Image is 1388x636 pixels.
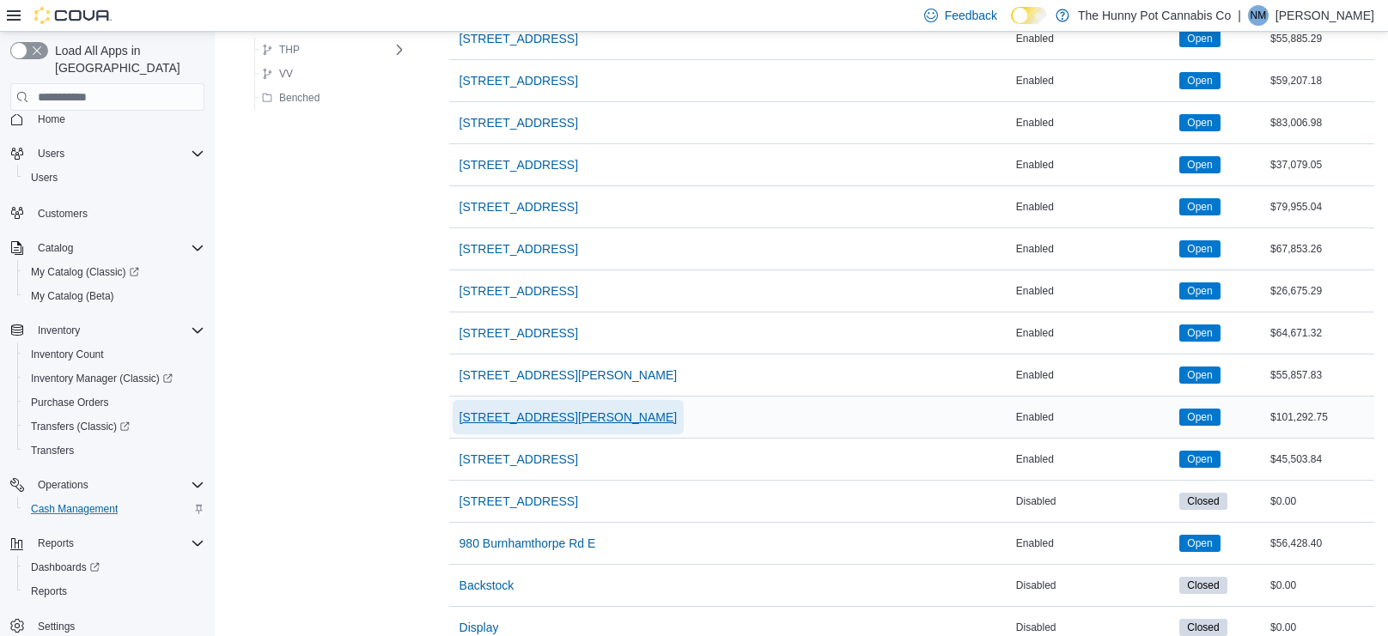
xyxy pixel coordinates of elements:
[31,289,114,303] span: My Catalog (Beta)
[1187,536,1212,551] span: Open
[460,409,678,426] span: [STREET_ADDRESS][PERSON_NAME]
[3,473,211,497] button: Operations
[34,7,112,24] img: Cova
[1187,157,1212,173] span: Open
[1187,409,1212,425] span: Open
[24,344,204,365] span: Inventory Count
[17,166,211,190] button: Users
[24,344,111,365] a: Inventory Count
[1267,239,1374,259] div: $67,853.26
[1179,535,1220,552] span: Open
[31,143,204,164] span: Users
[31,533,204,554] span: Reports
[48,42,204,76] span: Load All Apps in [GEOGRAPHIC_DATA]
[31,348,104,361] span: Inventory Count
[1238,5,1241,26] p: |
[31,533,81,554] button: Reports
[3,531,211,555] button: Reports
[24,416,137,437] a: Transfers (Classic)
[1187,578,1219,593] span: Closed
[1187,31,1212,46] span: Open
[31,320,204,341] span: Inventory
[31,238,204,258] span: Catalog
[1187,115,1212,130] span: Open
[24,167,64,188] a: Users
[1187,494,1219,509] span: Closed
[255,64,300,84] button: VV
[17,497,211,521] button: Cash Management
[453,400,685,434] button: [STREET_ADDRESS][PERSON_NAME]
[31,444,74,457] span: Transfers
[1275,5,1374,26] p: [PERSON_NAME]
[3,200,211,225] button: Customers
[1013,28,1177,49] div: Enabled
[1267,533,1374,554] div: $56,428.40
[38,620,75,633] span: Settings
[453,568,521,603] button: Backstock
[1013,407,1177,427] div: Enabled
[1187,620,1219,635] span: Closed
[279,91,320,105] span: Benched
[460,324,578,342] span: [STREET_ADDRESS]
[945,7,997,24] span: Feedback
[1179,156,1220,173] span: Open
[24,499,204,519] span: Cash Management
[31,108,204,130] span: Home
[24,557,204,578] span: Dashboards
[1187,283,1212,299] span: Open
[38,324,80,337] span: Inventory
[460,198,578,215] span: [STREET_ADDRESS]
[460,30,578,47] span: [STREET_ADDRESS]
[17,439,211,463] button: Transfers
[38,241,73,255] span: Catalog
[1267,575,1374,596] div: $0.00
[31,203,94,224] a: Customers
[31,238,80,258] button: Catalog
[460,619,499,636] span: Display
[1013,197,1177,217] div: Enabled
[38,478,88,492] span: Operations
[1179,577,1227,594] span: Closed
[1013,281,1177,301] div: Enabled
[1187,199,1212,215] span: Open
[460,535,596,552] span: 980 Burnhamthorpe Rd E
[1187,325,1212,341] span: Open
[38,112,65,126] span: Home
[1187,73,1212,88] span: Open
[3,106,211,131] button: Home
[460,240,578,257] span: [STREET_ADDRESS]
[453,232,585,266] button: [STREET_ADDRESS]
[1013,70,1177,91] div: Enabled
[453,442,585,476] button: [STREET_ADDRESS]
[17,579,211,603] button: Reports
[255,88,326,108] button: Benched
[1248,5,1269,26] div: Nick Miszuk
[24,368,180,389] a: Inventory Manager (Classic)
[38,207,88,221] span: Customers
[31,475,204,495] span: Operations
[1179,240,1220,257] span: Open
[1013,365,1177,385] div: Enabled
[17,366,211,391] a: Inventory Manager (Classic)
[279,43,300,57] span: THP
[460,156,578,173] span: [STREET_ADDRESS]
[31,109,72,130] a: Home
[1078,5,1231,26] p: The Hunny Pot Cannabis Co
[453,526,603,560] button: 980 Burnhamthorpe Rd E
[24,167,204,188] span: Users
[1179,409,1220,426] span: Open
[460,366,678,384] span: [STREET_ADDRESS][PERSON_NAME]
[1267,323,1374,343] div: $64,671.32
[24,262,204,282] span: My Catalog (Classic)
[460,577,514,594] span: Backstock
[17,260,211,284] a: My Catalog (Classic)
[31,560,100,574] span: Dashboards
[1013,491,1177,512] div: Disabled
[460,451,578,468] span: [STREET_ADDRESS]
[3,318,211,342] button: Inventory
[279,67,293,81] span: VV
[1251,5,1267,26] span: NM
[255,39,307,60] button: THP
[1013,239,1177,259] div: Enabled
[24,286,204,306] span: My Catalog (Beta)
